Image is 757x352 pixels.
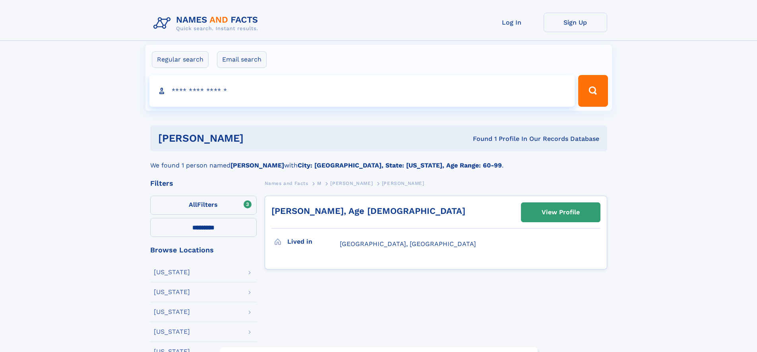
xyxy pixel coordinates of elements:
a: Log In [480,13,544,32]
div: [US_STATE] [154,269,190,275]
label: Filters [150,196,257,215]
a: View Profile [521,203,600,222]
span: All [189,201,197,208]
a: [PERSON_NAME], Age [DEMOGRAPHIC_DATA] [271,206,465,216]
div: Filters [150,180,257,187]
div: [US_STATE] [154,309,190,315]
b: City: [GEOGRAPHIC_DATA], State: [US_STATE], Age Range: 60-99 [298,162,502,169]
div: [US_STATE] [154,329,190,335]
div: [US_STATE] [154,289,190,295]
span: M [317,181,321,186]
span: [PERSON_NAME] [382,181,424,186]
span: [GEOGRAPHIC_DATA], [GEOGRAPHIC_DATA] [340,240,476,248]
label: Email search [217,51,267,68]
button: Search Button [578,75,608,107]
h3: Lived in [287,235,340,248]
div: Browse Locations [150,246,257,254]
span: [PERSON_NAME] [330,181,373,186]
div: We found 1 person named with . [150,151,607,170]
b: [PERSON_NAME] [230,162,284,169]
a: Sign Up [544,13,607,32]
div: View Profile [542,203,580,221]
a: M [317,178,321,188]
img: Logo Names and Facts [150,13,265,34]
label: Regular search [152,51,209,68]
a: [PERSON_NAME] [330,178,373,188]
div: Found 1 Profile In Our Records Database [358,135,599,143]
h1: [PERSON_NAME] [158,133,358,143]
input: search input [149,75,575,107]
a: Names and Facts [265,178,308,188]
